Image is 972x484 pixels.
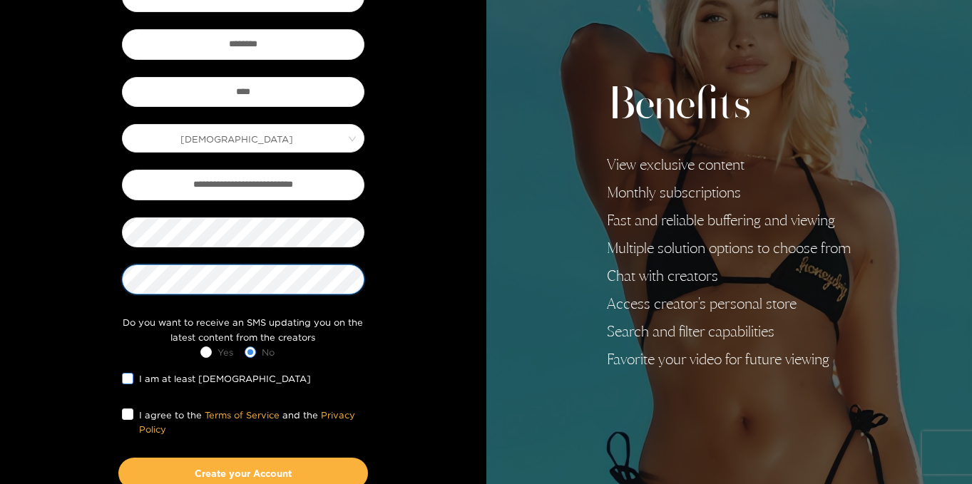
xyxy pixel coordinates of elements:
span: Male [123,128,364,148]
li: Multiple solution options to choose from [607,240,851,257]
span: Yes [212,345,239,359]
li: Fast and reliable buffering and viewing [607,212,851,229]
li: Chat with creators [607,267,851,284]
li: View exclusive content [607,156,851,173]
li: Search and filter capabilities [607,323,851,340]
li: Access creator's personal store [607,295,851,312]
li: Monthly subscriptions [607,184,851,201]
li: Favorite your video for future viewing [607,351,851,368]
h2: Benefits [607,79,851,133]
span: I agree to the and the [133,408,364,437]
a: Terms of Service [205,410,280,420]
div: Do you want to receive an SMS updating you on the latest content from the creators [118,315,368,344]
span: I am at least [DEMOGRAPHIC_DATA] [133,371,317,386]
span: No [256,345,280,359]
